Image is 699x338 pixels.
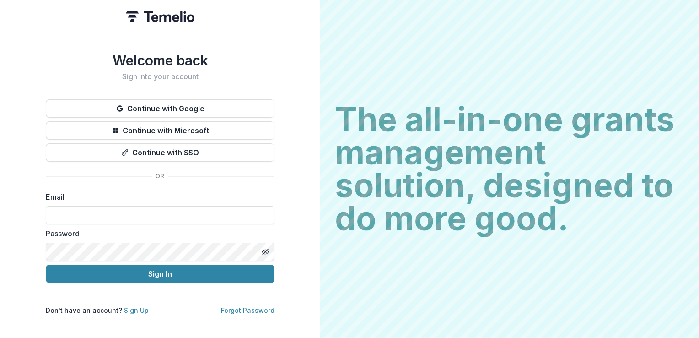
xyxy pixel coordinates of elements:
img: Temelio [126,11,194,22]
button: Continue with Google [46,99,274,118]
a: Forgot Password [221,306,274,314]
button: Continue with Microsoft [46,121,274,140]
label: Password [46,228,269,239]
label: Email [46,191,269,202]
button: Toggle password visibility [258,245,273,259]
h2: Sign into your account [46,72,274,81]
a: Sign Up [124,306,149,314]
p: Don't have an account? [46,305,149,315]
button: Continue with SSO [46,143,274,162]
h1: Welcome back [46,52,274,69]
button: Sign In [46,265,274,283]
